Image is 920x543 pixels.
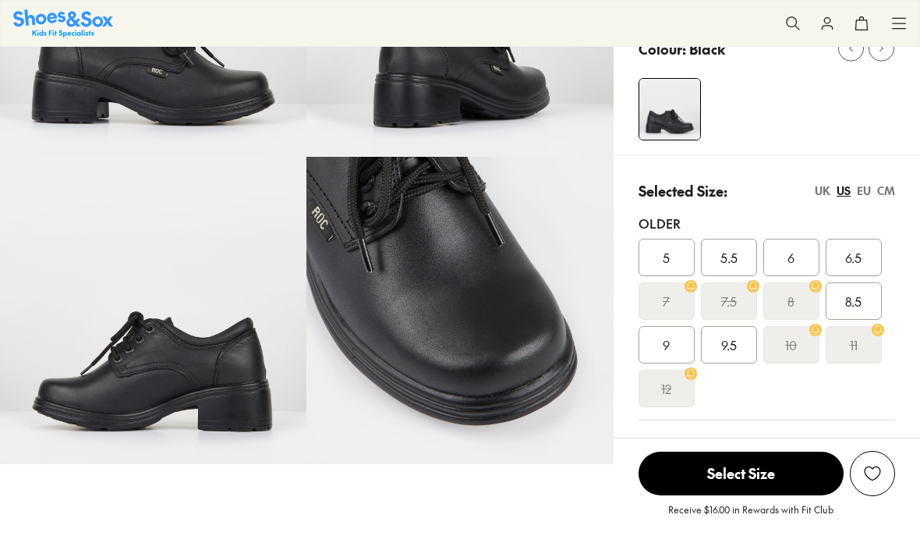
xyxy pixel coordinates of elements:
[663,335,670,354] span: 9
[13,9,113,37] img: SNS_Logo_Responsive.svg
[639,214,895,232] div: Older
[877,183,895,199] div: CM
[850,335,858,354] s: 11
[850,451,895,496] button: Add to Wishlist
[785,335,797,354] s: 10
[639,38,686,59] p: Colour:
[13,9,113,37] a: Shoes & Sox
[857,183,871,199] div: EU
[845,248,862,267] span: 6.5
[639,452,844,495] span: Select Size
[663,292,670,311] s: 7
[721,335,737,354] span: 9.5
[837,183,851,199] div: US
[639,79,700,140] img: 11_1
[689,38,725,59] p: Black
[787,292,794,311] s: 8
[639,451,844,496] button: Select Size
[721,292,737,311] s: 7.5
[845,292,862,311] span: 8.5
[639,180,727,201] p: Selected Size:
[668,502,833,531] p: Receive $16.00 in Rewards with Fit Club
[306,157,613,463] img: 14_1
[661,379,671,398] s: 12
[720,248,738,267] span: 5.5
[663,248,670,267] span: 5
[815,183,830,199] div: UK
[787,248,794,267] span: 6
